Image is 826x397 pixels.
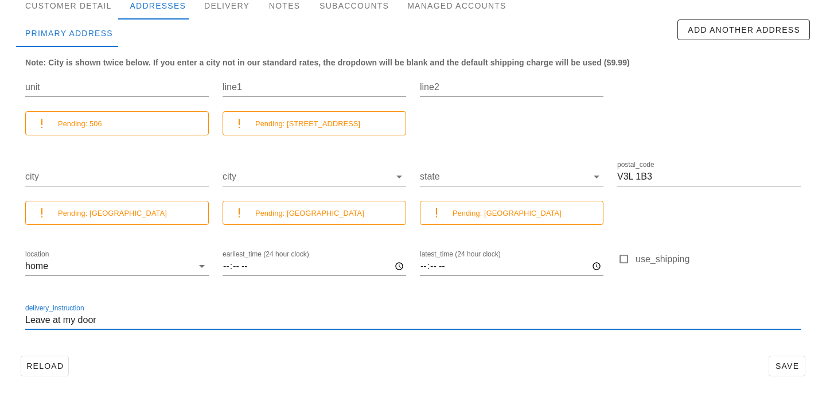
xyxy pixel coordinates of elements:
span: Reload [26,361,64,371]
span: Save [774,361,800,371]
div: Primary Address [16,20,122,47]
small: Pending: [GEOGRAPHIC_DATA] [255,209,364,217]
div: locationhome [25,257,209,275]
small: Pending: [GEOGRAPHIC_DATA] [58,209,167,217]
label: delivery_instruction [25,304,84,313]
button: Add Another Address [677,20,810,40]
label: postal_code [617,161,654,169]
label: use_shipping [636,254,801,265]
span: Add Another Address [687,25,800,34]
small: Pending: 506 [58,119,102,128]
b: Note: City is shown twice below. If you enter a city not in our standard rates, the dropdown will... [25,58,630,67]
small: Pending: [GEOGRAPHIC_DATA] [453,209,562,217]
div: city [223,168,406,186]
small: Pending: [STREET_ADDRESS] [255,119,360,128]
label: location [25,250,49,259]
button: Save [769,356,805,376]
button: Reload [21,356,69,376]
label: latest_time (24 hour clock) [420,250,501,259]
div: home [25,261,48,271]
div: state [420,168,603,186]
label: earliest_time (24 hour clock) [223,250,309,259]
